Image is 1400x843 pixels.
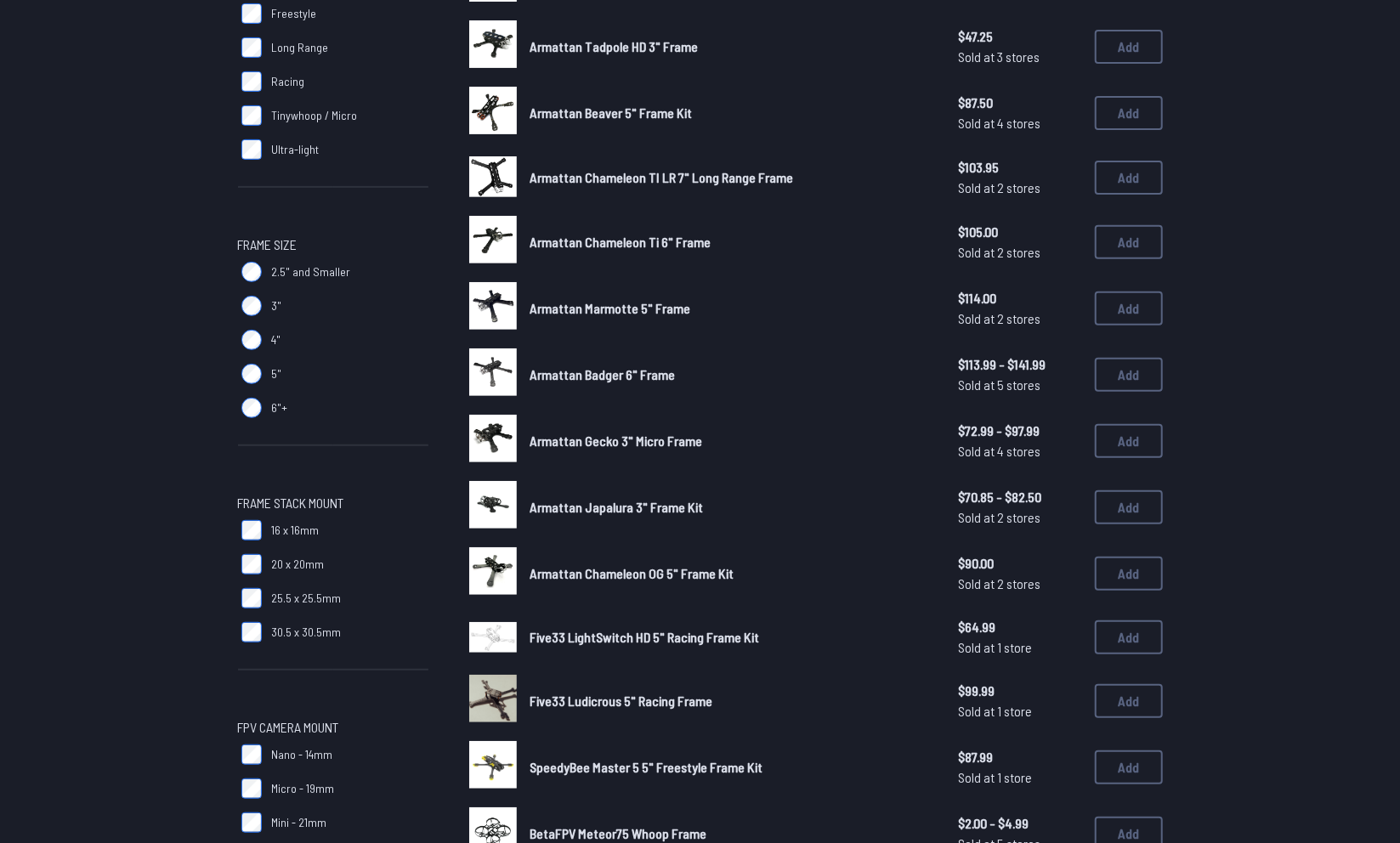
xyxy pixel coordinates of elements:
[959,487,1081,507] span: $70.85 - $82.50
[530,103,932,123] a: Armattan Beaver 5" Frame Kit
[241,520,262,540] input: 16 x 16mm
[469,481,517,534] a: image
[959,441,1081,461] span: Sold at 4 stores
[469,216,517,263] img: image
[959,157,1081,178] span: $103.95
[469,741,517,789] img: image
[272,780,335,797] span: Micro - 19mm
[959,222,1081,242] span: $105.00
[959,681,1081,701] span: $99.99
[959,354,1081,375] span: $113.99 - $141.99
[272,297,282,314] span: 3"
[959,47,1081,67] span: Sold at 3 stores
[241,778,262,799] input: Micro - 19mm
[1095,620,1163,654] button: Add
[241,296,262,316] input: 3"
[241,398,262,418] input: 6"+
[241,364,262,384] input: 5"
[959,288,1081,308] span: $114.00
[530,629,760,645] span: Five33 LightSwitch HD 5" Racing Frame Kit
[241,139,262,160] input: Ultra-light
[272,624,342,641] span: 30.5 x 30.5mm
[1095,358,1163,392] button: Add
[959,553,1081,574] span: $90.00
[959,507,1081,528] span: Sold at 2 stores
[959,421,1081,441] span: $72.99 - $97.99
[241,3,262,24] input: Freestyle
[272,365,282,382] span: 5"
[469,20,517,68] img: image
[469,675,517,722] img: image
[1095,684,1163,718] button: Add
[272,399,288,416] span: 6"+
[530,298,932,319] a: Armattan Marmotte 5" Frame
[530,499,704,515] span: Armattan Japalura 3" Frame Kit
[469,348,517,401] a: image
[959,113,1081,133] span: Sold at 4 stores
[959,178,1081,198] span: Sold at 2 stores
[272,814,327,831] span: Mini - 21mm
[959,617,1081,637] span: $64.99
[469,415,517,467] a: image
[530,433,703,449] span: Armattan Gecko 3" Micro Frame
[241,37,262,58] input: Long Range
[530,234,711,250] span: Armattan Chameleon Ti 6" Frame
[469,87,517,139] a: image
[530,563,932,584] a: Armattan Chameleon OG 5" Frame Kit
[272,522,320,539] span: 16 x 16mm
[530,300,691,316] span: Armattan Marmotte 5" Frame
[530,431,932,451] a: Armattan Gecko 3" Micro Frame
[272,263,351,280] span: 2.5" and Smaller
[272,590,342,607] span: 25.5 x 25.5mm
[469,547,517,600] a: image
[469,87,517,134] img: image
[469,153,517,202] a: image
[530,37,932,57] a: Armattan Tadpole HD 3" Frame
[959,637,1081,658] span: Sold at 1 store
[530,757,932,778] a: SpeedyBee Master 5 5" Freestyle Frame Kit
[241,554,262,574] input: 20 x 20mm
[241,262,262,282] input: 2.5" and Smaller
[272,5,317,22] span: Freestyle
[272,746,333,763] span: Nano - 14mm
[241,330,262,350] input: 4"
[272,73,305,90] span: Racing
[1095,291,1163,325] button: Add
[959,242,1081,263] span: Sold at 2 stores
[530,691,932,711] a: Five33 Ludicrous 5" Racing Frame
[469,216,517,269] a: image
[469,614,517,661] a: image
[959,308,1081,329] span: Sold at 2 stores
[272,331,281,348] span: 4"
[469,481,517,529] img: image
[469,415,517,462] img: image
[469,156,517,197] img: image
[272,556,325,573] span: 20 x 20mm
[469,741,517,794] a: image
[959,26,1081,47] span: $47.25
[469,622,517,653] img: image
[241,812,262,833] input: Mini - 21mm
[238,493,344,513] span: Frame Stack Mount
[469,282,517,335] a: image
[530,38,699,54] span: Armattan Tadpole HD 3" Frame
[1095,30,1163,64] button: Add
[1095,225,1163,259] button: Add
[530,627,932,648] a: Five33 LightSwitch HD 5" Racing Frame Kit
[1095,557,1163,591] button: Add
[959,767,1081,788] span: Sold at 1 store
[530,759,763,775] span: SpeedyBee Master 5 5" Freestyle Frame Kit
[1095,750,1163,784] button: Add
[530,693,713,709] span: Five33 Ludicrous 5" Racing Frame
[959,813,1081,834] span: $2.00 - $4.99
[469,547,517,595] img: image
[241,105,262,126] input: Tinywhoop / Micro
[530,365,932,385] a: Armattan Badger 6" Frame
[1095,490,1163,524] button: Add
[1095,424,1163,458] button: Add
[241,622,262,642] input: 30.5 x 30.5mm
[238,235,298,255] span: Frame Size
[530,169,794,185] span: Armattan Chameleon TI LR 7" Long Range Frame
[272,107,358,124] span: Tinywhoop / Micro
[1095,96,1163,130] button: Add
